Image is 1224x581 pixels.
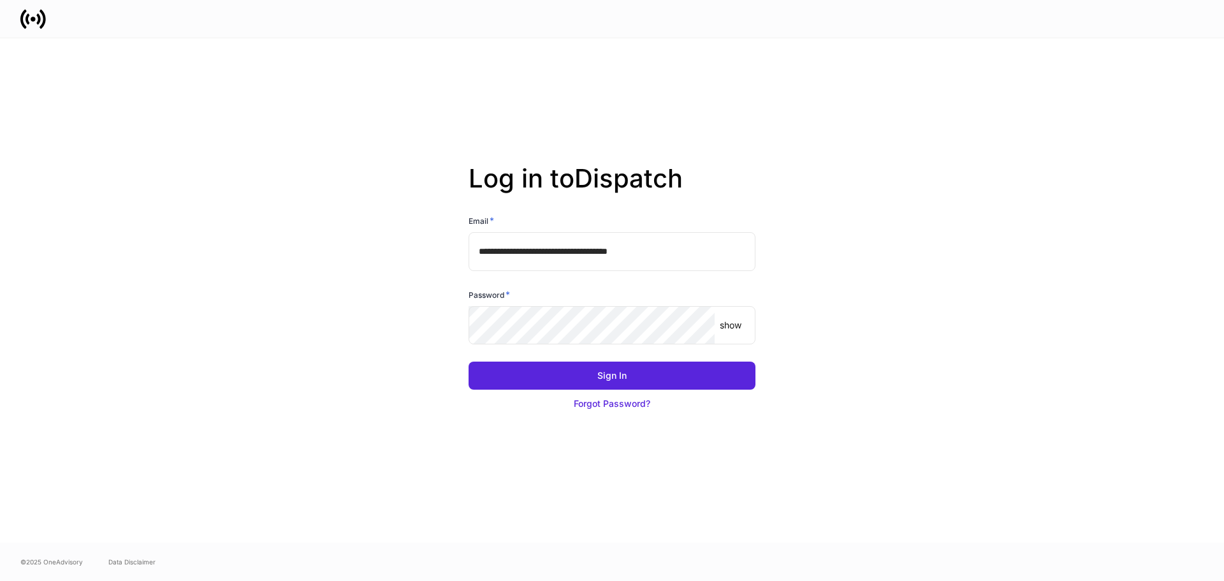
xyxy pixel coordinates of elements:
span: © 2025 OneAdvisory [20,557,83,567]
button: Forgot Password? [469,390,755,418]
h6: Password [469,288,510,301]
div: Forgot Password? [574,397,650,410]
button: Sign In [469,362,755,390]
a: Data Disclaimer [108,557,156,567]
h2: Log in to Dispatch [469,163,755,214]
div: Sign In [597,369,627,382]
p: show [720,319,741,332]
h6: Email [469,214,494,227]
